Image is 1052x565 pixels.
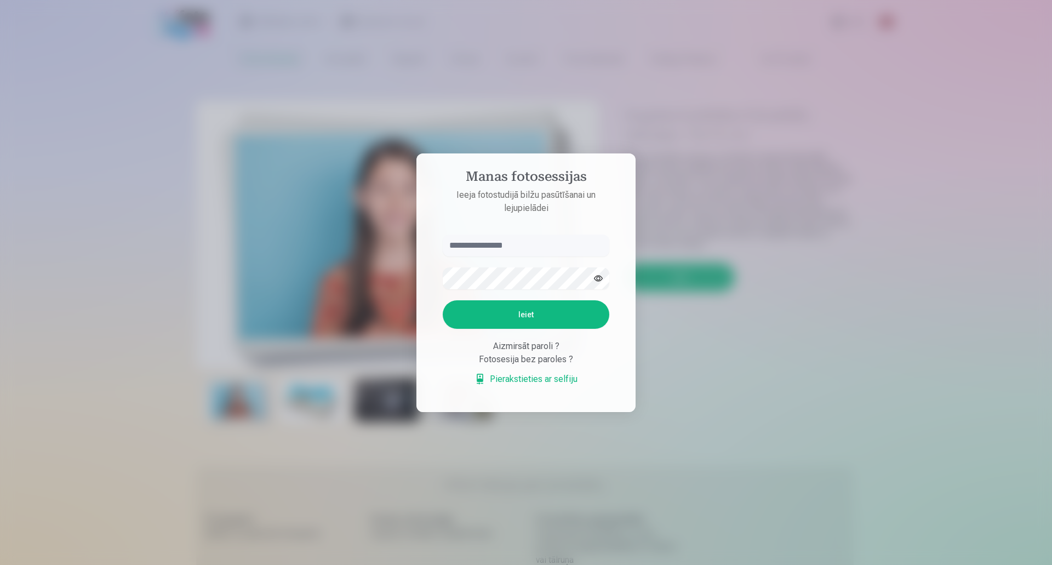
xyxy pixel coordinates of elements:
div: Aizmirsāt paroli ? [443,340,609,353]
div: Fotosesija bez paroles ? [443,353,609,366]
button: Ieiet [443,300,609,329]
p: Ieeja fotostudijā bilžu pasūtīšanai un lejupielādei [432,189,620,215]
h4: Manas fotosessijas [432,169,620,189]
a: Pierakstieties ar selfiju [474,373,578,386]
